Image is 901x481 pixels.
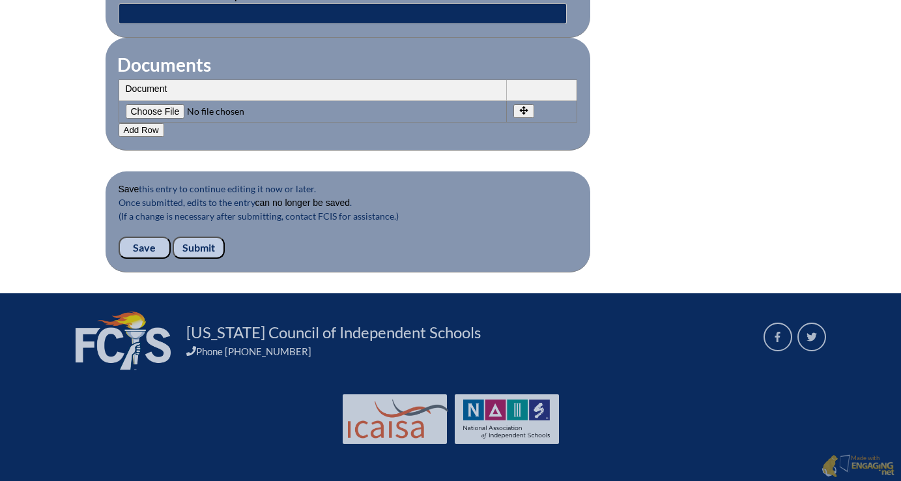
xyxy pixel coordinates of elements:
[851,461,894,477] img: Engaging - Bring it online
[186,345,748,357] div: Phone [PHONE_NUMBER]
[76,312,171,370] img: FCIS_logo_white
[255,197,350,208] b: can no longer be saved
[181,322,486,343] a: [US_STATE] Council of Independent Schools
[119,237,171,259] input: Save
[822,454,838,478] img: Engaging - Bring it online
[116,53,212,76] legend: Documents
[119,196,577,237] p: Once submitted, edits to the entry . (If a change is necessary after submitting, contact FCIS for...
[119,123,164,137] button: Add Row
[119,184,139,194] b: Save
[851,454,894,478] p: Made with
[173,237,225,259] input: Submit
[119,80,507,101] th: Document
[839,454,853,473] img: Engaging - Bring it online
[348,400,448,439] img: Int'l Council Advancing Independent School Accreditation logo
[463,400,551,439] img: NAIS Logo
[119,182,577,196] p: this entry to continue editing it now or later.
